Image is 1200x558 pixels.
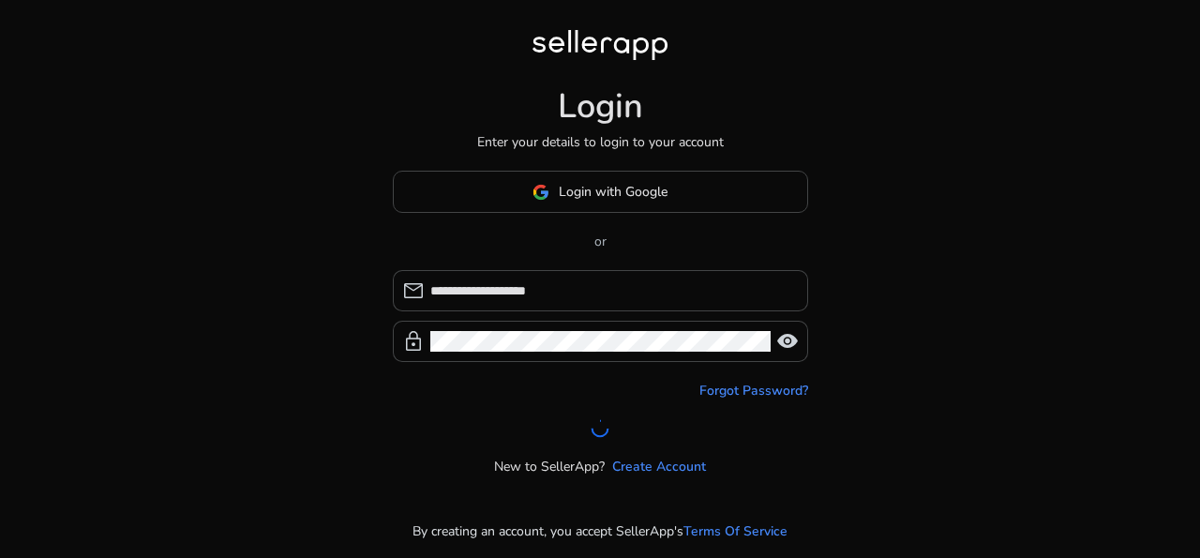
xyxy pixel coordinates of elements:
span: visibility [776,330,799,353]
p: or [393,232,808,251]
p: Enter your details to login to your account [477,132,724,152]
span: mail [402,279,425,302]
p: New to SellerApp? [494,457,605,476]
img: google-logo.svg [532,184,549,201]
h1: Login [558,86,643,127]
a: Create Account [612,457,706,476]
span: lock [402,330,425,353]
a: Forgot Password? [699,381,808,400]
span: Login with Google [559,182,667,202]
button: Login with Google [393,171,808,213]
a: Terms Of Service [683,521,787,541]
